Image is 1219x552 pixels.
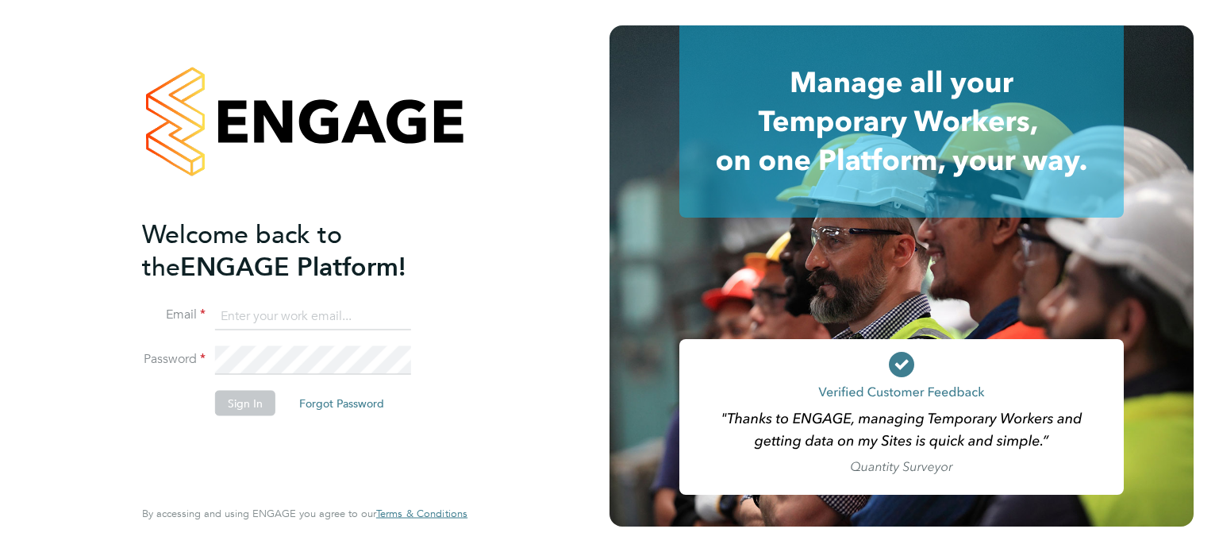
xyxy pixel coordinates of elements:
[286,391,397,416] button: Forgot Password
[376,508,467,520] a: Terms & Conditions
[142,307,206,323] label: Email
[142,218,452,283] h2: ENGAGE Platform!
[142,507,467,520] span: By accessing and using ENGAGE you agree to our
[142,218,342,282] span: Welcome back to the
[215,391,275,416] button: Sign In
[215,302,411,330] input: Enter your work email...
[142,351,206,368] label: Password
